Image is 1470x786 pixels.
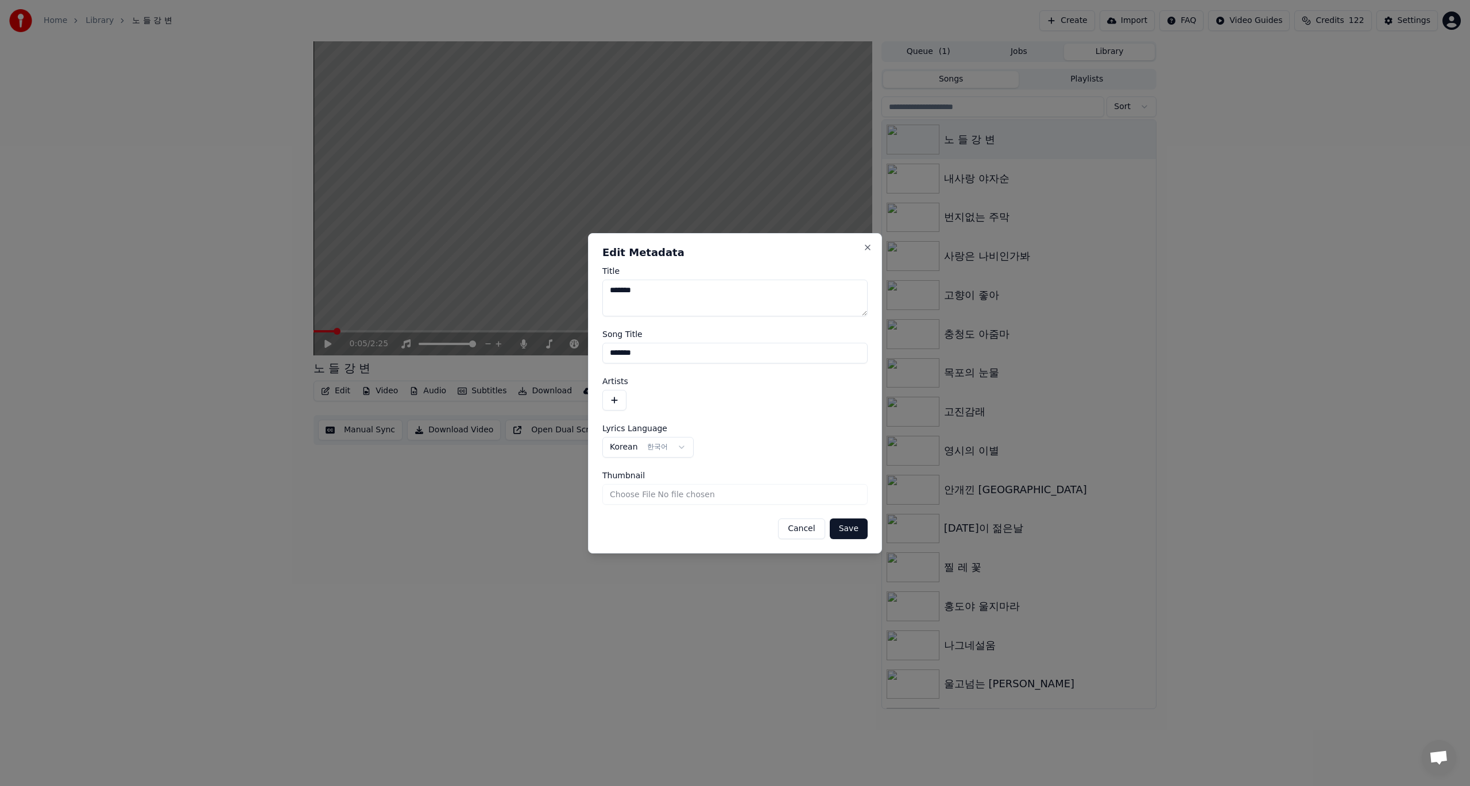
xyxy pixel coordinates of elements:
button: Cancel [778,518,825,539]
h2: Edit Metadata [602,247,868,258]
span: Thumbnail [602,471,645,479]
span: Lyrics Language [602,424,667,432]
button: Save [830,518,868,539]
label: Artists [602,377,868,385]
label: Title [602,267,868,275]
label: Song Title [602,330,868,338]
